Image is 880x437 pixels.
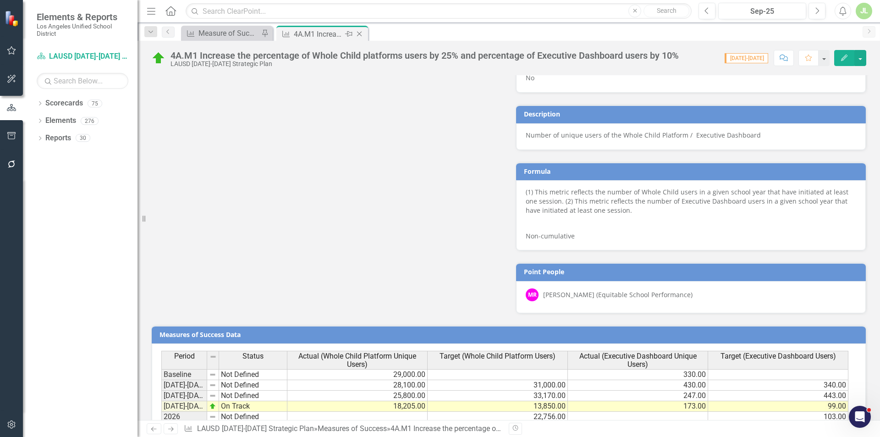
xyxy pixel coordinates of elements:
a: Elements [45,116,76,126]
span: Period [174,352,195,360]
span: Actual (Executive Dashboard Unique Users) [570,352,706,368]
td: [DATE]-[DATE] [161,401,207,412]
div: Sep-25 [721,6,803,17]
td: 99.00 [708,401,848,412]
td: Not Defined [219,391,287,401]
img: 8DAGhfEEPCf229AAAAAElFTkSuQmCC [209,353,217,360]
td: 103.00 [708,412,848,422]
img: 8DAGhfEEPCf229AAAAAElFTkSuQmCC [209,382,216,389]
a: Scorecards [45,98,83,109]
td: 33,170.00 [428,391,568,401]
div: 75 [88,100,102,107]
h3: Measures of Success Data [159,331,861,338]
p: Number of unique users of the Whole Child Platform / Executive Dashboard [526,131,856,140]
img: On Track [151,51,166,66]
div: LAUSD [DATE]-[DATE] Strategic Plan [170,61,679,67]
p: Non-cumulative [526,230,856,241]
p: (1) This metric reflects the number of Whole Child users in a given school year that have initiat... [526,188,856,217]
small: Los Angeles Unified School District [37,22,128,38]
td: Baseline [161,369,207,380]
div: 4A.M1 Increase the percentage of Whole Child platforms users by 25% and percentage of Executive D... [170,50,679,61]
h3: Formula [524,168,861,175]
td: 443.00 [708,391,848,401]
div: Measure of Success - Scorecard Report [198,28,259,39]
iframe: Intercom live chat [849,406,871,428]
button: JL [856,3,872,19]
td: 31,000.00 [428,380,568,391]
td: 340.00 [708,380,848,391]
td: Not Defined [219,369,287,380]
a: Reports [45,133,71,144]
td: [DATE]-[DATE] [161,391,207,401]
td: 247.00 [568,391,708,401]
td: On Track [219,401,287,412]
div: 4A.M1 Increase the percentage of Whole Child platforms users by 25% and percentage of Executive D... [390,424,792,433]
td: Not Defined [219,380,287,391]
button: Sep-25 [718,3,806,19]
input: Search ClearPoint... [186,3,692,19]
td: 2026 [161,412,207,422]
td: 330.00 [568,369,708,380]
span: Status [242,352,264,360]
img: ClearPoint Strategy [5,10,21,26]
div: MR [526,288,539,301]
a: LAUSD [DATE]-[DATE] Strategic Plan [197,424,314,433]
td: [DATE]-[DATE] [161,380,207,391]
span: Search [657,7,676,14]
td: 28,100.00 [287,380,428,391]
div: » » [184,424,502,434]
span: No [526,73,534,82]
td: 18,205.00 [287,401,428,412]
td: 430.00 [568,380,708,391]
div: [PERSON_NAME] (Equitable School Performance) [543,290,693,299]
h3: Description [524,111,861,117]
td: Not Defined [219,412,287,422]
a: LAUSD [DATE]-[DATE] Strategic Plan [37,51,128,62]
img: zOikAAAAAElFTkSuQmCC [209,403,216,410]
h3: Point People [524,268,861,275]
img: 8DAGhfEEPCf229AAAAAElFTkSuQmCC [209,392,216,399]
img: 8DAGhfEEPCf229AAAAAElFTkSuQmCC [209,413,216,420]
span: [DATE]-[DATE] [725,53,768,63]
td: 25,800.00 [287,391,428,401]
div: 30 [76,134,90,142]
div: 276 [81,117,99,125]
td: 13,850.00 [428,401,568,412]
span: Actual (Whole Child Platform Unique Users) [289,352,425,368]
span: Target (Executive Dashboard Users) [720,352,836,360]
td: 22,756.00 [428,412,568,422]
div: 4A.M1 Increase the percentage of Whole Child platforms users by 25% and percentage of Executive D... [294,28,343,40]
img: 8DAGhfEEPCf229AAAAAElFTkSuQmCC [209,371,216,378]
input: Search Below... [37,73,128,89]
td: 29,000.00 [287,369,428,380]
span: Elements & Reports [37,11,128,22]
span: Target (Whole Child Platform Users) [440,352,555,360]
a: Measure of Success - Scorecard Report [183,28,259,39]
button: Search [643,5,689,17]
a: Measures of Success [318,424,387,433]
td: 173.00 [568,401,708,412]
